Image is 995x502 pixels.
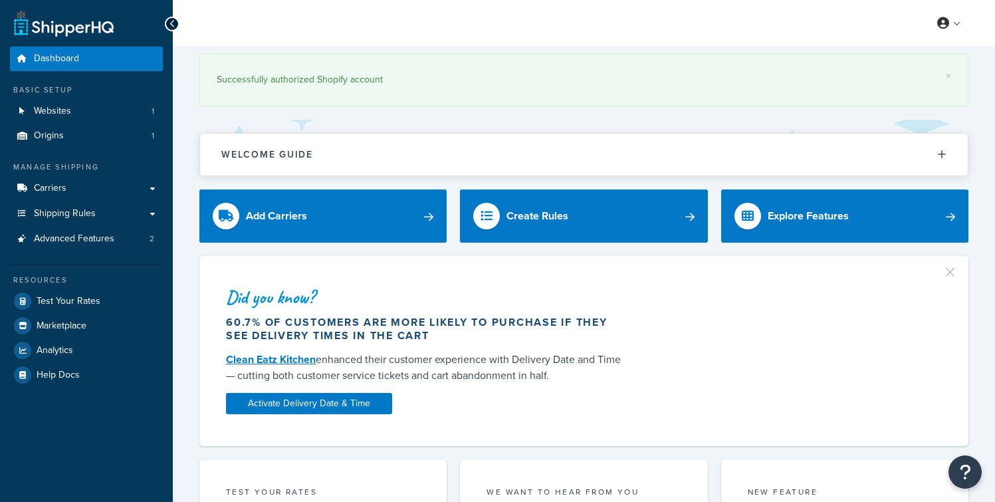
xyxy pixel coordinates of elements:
span: Advanced Features [34,233,114,245]
div: Explore Features [768,207,849,225]
li: Websites [10,99,163,124]
li: Advanced Features [10,227,163,251]
p: we want to hear from you [487,486,681,498]
span: Shipping Rules [34,208,96,219]
div: New Feature [748,486,942,501]
span: Marketplace [37,320,86,332]
a: Dashboard [10,47,163,71]
a: Marketplace [10,314,163,338]
span: 2 [150,233,154,245]
span: Dashboard [34,53,79,64]
a: Activate Delivery Date & Time [226,393,392,414]
a: × [946,70,951,81]
span: Help Docs [37,370,80,381]
div: enhanced their customer experience with Delivery Date and Time — cutting both customer service ti... [226,352,629,384]
a: Help Docs [10,363,163,387]
div: Create Rules [506,207,568,225]
a: Create Rules [460,189,707,243]
span: Carriers [34,183,66,194]
div: Resources [10,275,163,286]
a: Shipping Rules [10,201,163,226]
div: Test your rates [226,486,420,501]
span: Analytics [37,345,73,356]
a: Explore Features [721,189,968,243]
a: Carriers [10,176,163,201]
span: 1 [152,106,154,117]
a: Add Carriers [199,189,447,243]
a: Clean Eatz Kitchen [226,352,316,367]
a: Test Your Rates [10,289,163,313]
a: Websites1 [10,99,163,124]
li: Origins [10,124,163,148]
span: Websites [34,106,71,117]
div: Add Carriers [246,207,307,225]
div: Did you know? [226,288,629,307]
div: Basic Setup [10,84,163,96]
span: 1 [152,130,154,142]
h2: Welcome Guide [221,150,313,160]
div: Successfully authorized Shopify account [217,70,951,89]
span: Origins [34,130,64,142]
a: Origins1 [10,124,163,148]
div: 60.7% of customers are more likely to purchase if they see delivery times in the cart [226,316,629,342]
div: Manage Shipping [10,162,163,173]
span: Test Your Rates [37,296,100,307]
button: Welcome Guide [200,134,968,176]
a: Analytics [10,338,163,362]
a: Advanced Features2 [10,227,163,251]
button: Open Resource Center [948,455,982,489]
